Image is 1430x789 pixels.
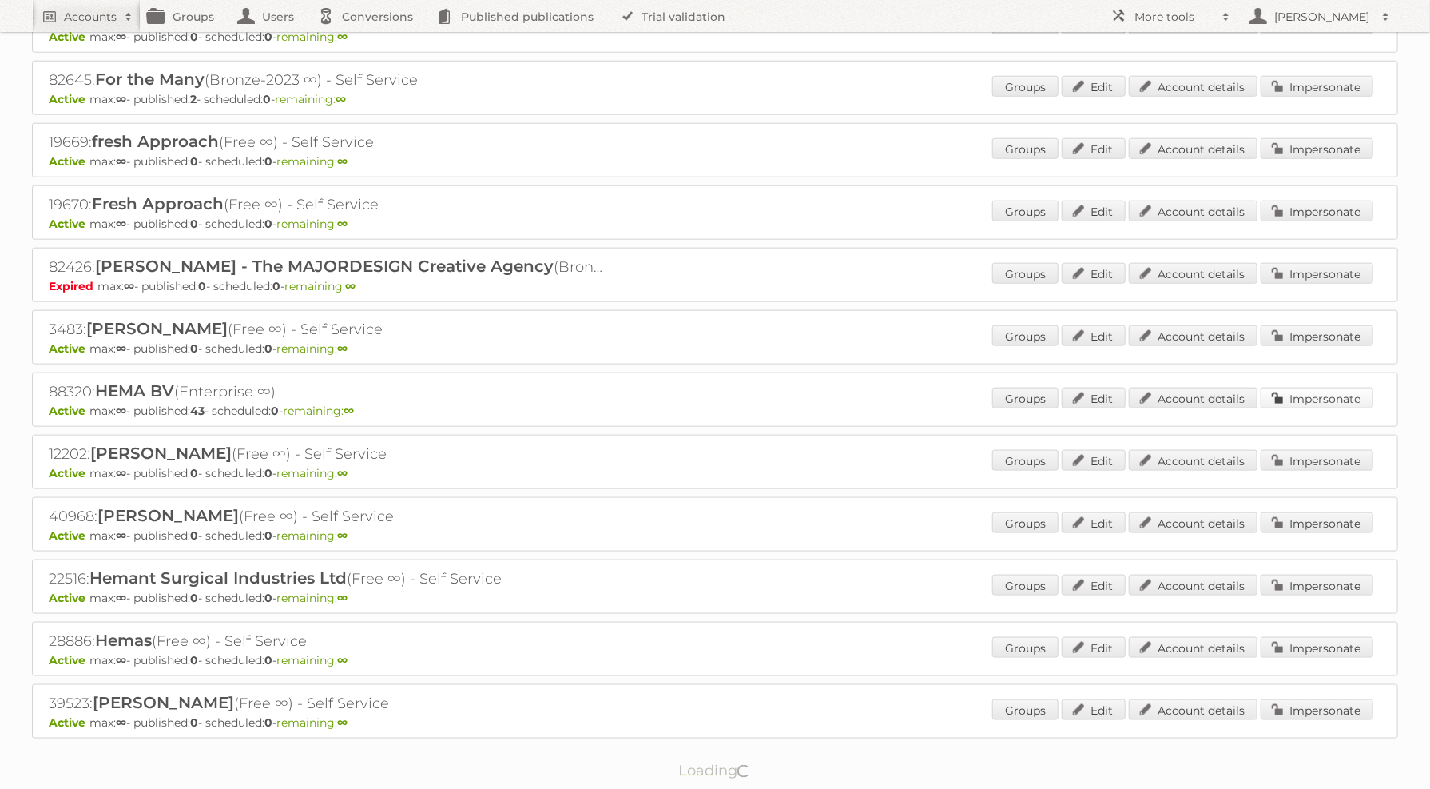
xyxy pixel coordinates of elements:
strong: 2 [190,92,197,106]
span: Active [49,404,89,418]
a: Impersonate [1261,201,1373,221]
a: Groups [992,138,1059,159]
p: Loading [629,755,802,787]
a: Edit [1062,76,1126,97]
a: Groups [992,388,1059,408]
strong: 0 [264,154,272,169]
p: max: - published: - scheduled: - [49,154,1381,169]
h2: 3483: (Free ∞) - Self Service [49,319,608,340]
span: remaining: [276,653,348,667]
strong: 0 [190,591,198,605]
strong: 0 [190,653,198,667]
strong: 43 [190,404,205,418]
a: Account details [1129,388,1257,408]
a: Account details [1129,637,1257,658]
strong: 0 [264,341,272,356]
a: Account details [1129,325,1257,346]
strong: 0 [264,528,272,543]
a: Edit [1062,138,1126,159]
strong: 0 [263,92,271,106]
span: Active [49,653,89,667]
a: Edit [1062,575,1126,596]
a: Impersonate [1261,575,1373,596]
strong: ∞ [116,154,126,169]
span: [PERSON_NAME] [93,693,234,712]
p: max: - published: - scheduled: - [49,404,1381,418]
a: Groups [992,512,1059,533]
strong: 0 [264,217,272,231]
span: Active [49,30,89,44]
strong: 0 [198,279,206,293]
span: Active [49,154,89,169]
a: Impersonate [1261,637,1373,658]
strong: ∞ [116,591,126,605]
strong: ∞ [116,466,126,480]
a: Account details [1129,699,1257,720]
strong: ∞ [337,217,348,231]
strong: ∞ [337,341,348,356]
h2: Accounts [64,9,117,25]
span: Active [49,92,89,106]
p: max: - published: - scheduled: - [49,715,1381,730]
strong: 0 [190,528,198,543]
span: remaining: [276,591,348,605]
p: max: - published: - scheduled: - [49,30,1381,44]
p: max: - published: - scheduled: - [49,217,1381,231]
h2: 40968: (Free ∞) - Self Service [49,506,608,527]
a: Account details [1129,450,1257,471]
span: remaining: [276,30,348,44]
span: remaining: [283,404,354,418]
a: Impersonate [1261,138,1373,159]
span: fresh Approach [92,132,219,151]
strong: ∞ [116,341,126,356]
a: Impersonate [1261,388,1373,408]
strong: ∞ [116,715,126,730]
h2: 12202: (Free ∞) - Self Service [49,444,608,464]
span: Fresh Approach [92,194,224,213]
p: max: - published: - scheduled: - [49,466,1381,480]
h2: 82645: (Bronze-2023 ∞) - Self Service [49,70,608,90]
span: remaining: [276,466,348,480]
strong: 0 [264,30,272,44]
span: [PERSON_NAME] [97,506,239,525]
p: max: - published: - scheduled: - [49,528,1381,543]
span: Active [49,715,89,730]
span: remaining: [276,217,348,231]
a: Edit [1062,263,1126,284]
a: Edit [1062,637,1126,658]
h2: 28886: (Free ∞) - Self Service [49,631,608,652]
a: Impersonate [1261,512,1373,533]
span: Active [49,466,89,480]
span: Active [49,591,89,605]
strong: ∞ [336,92,346,106]
span: remaining: [276,154,348,169]
a: Edit [1062,699,1126,720]
strong: ∞ [344,404,354,418]
strong: ∞ [337,466,348,480]
span: remaining: [284,279,356,293]
strong: 0 [264,715,272,730]
strong: ∞ [116,404,126,418]
a: Account details [1129,201,1257,221]
h2: [PERSON_NAME] [1270,9,1374,25]
p: max: - published: - scheduled: - [49,591,1381,605]
strong: 0 [190,30,198,44]
strong: ∞ [116,30,126,44]
a: Account details [1129,76,1257,97]
span: Active [49,217,89,231]
a: Account details [1129,263,1257,284]
a: Account details [1129,575,1257,596]
h2: 22516: (Free ∞) - Self Service [49,568,608,589]
strong: 0 [272,279,280,293]
a: Edit [1062,325,1126,346]
strong: ∞ [337,30,348,44]
strong: ∞ [337,653,348,667]
p: max: - published: - scheduled: - [49,653,1381,667]
strong: 0 [264,466,272,480]
h2: 39523: (Free ∞) - Self Service [49,693,608,714]
strong: ∞ [116,92,126,106]
span: [PERSON_NAME] - The MAJORDESIGN Creative Agency [95,257,554,276]
a: Impersonate [1261,699,1373,720]
span: Active [49,528,89,543]
a: Edit [1062,450,1126,471]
